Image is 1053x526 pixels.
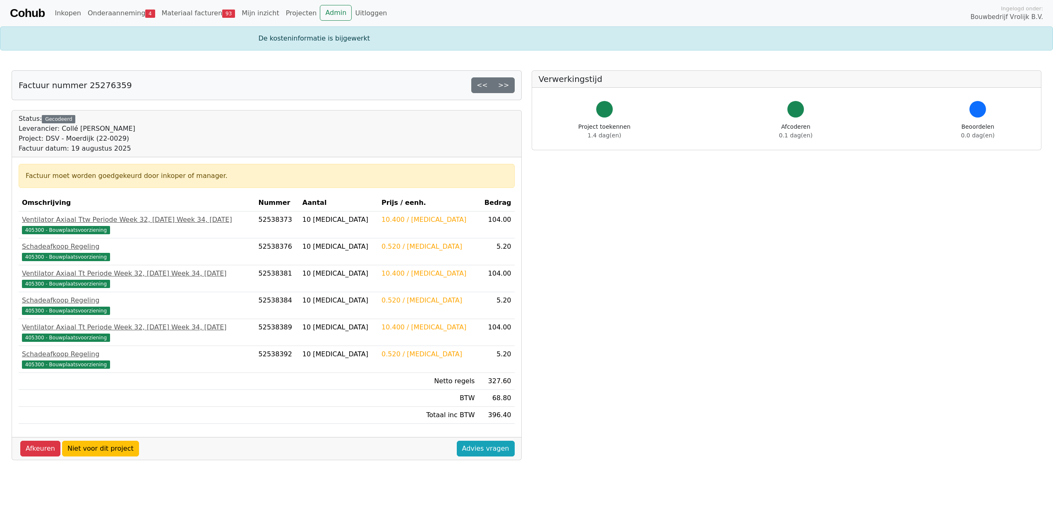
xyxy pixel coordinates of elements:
a: Ventilator Axiaal Tt Periode Week 32, [DATE] Week 34, [DATE]405300 - Bouwplaatsvoorziening [22,322,252,342]
th: Omschrijving [19,195,255,211]
a: Advies vragen [457,441,515,456]
div: 10 [MEDICAL_DATA] [302,269,375,279]
a: Inkopen [51,5,84,22]
td: 52538384 [255,292,299,319]
div: 10 [MEDICAL_DATA] [302,349,375,359]
div: Factuur moet worden goedgekeurd door inkoper of manager. [26,171,508,181]
a: Materiaal facturen93 [158,5,239,22]
td: 5.20 [478,292,514,319]
div: Ventilator Axiaal Tt Periode Week 32, [DATE] Week 34, [DATE] [22,269,252,279]
div: 10.400 / [MEDICAL_DATA] [381,322,475,332]
span: 405300 - Bouwplaatsvoorziening [22,226,110,234]
td: 52538373 [255,211,299,238]
span: Bouwbedrijf Vrolijk B.V. [970,12,1043,22]
td: 52538376 [255,238,299,265]
a: Schadeafkoop Regeling405300 - Bouwplaatsvoorziening [22,242,252,262]
div: Status: [19,114,135,154]
h5: Factuur nummer 25276359 [19,80,132,90]
td: 68.80 [478,390,514,407]
td: 104.00 [478,319,514,346]
a: Admin [320,5,352,21]
a: Afkeuren [20,441,60,456]
div: De kosteninformatie is bijgewerkt [254,34,800,43]
div: 10 [MEDICAL_DATA] [302,242,375,252]
a: Uitloggen [352,5,390,22]
div: 10 [MEDICAL_DATA] [302,215,375,225]
td: 52538389 [255,319,299,346]
a: >> [493,77,515,93]
div: Project: DSV - Moerdijk (22-0029) [19,134,135,144]
a: Cohub [10,3,45,23]
a: Ventilator Axiaal Tt Periode Week 32, [DATE] Week 34, [DATE]405300 - Bouwplaatsvoorziening [22,269,252,288]
th: Nummer [255,195,299,211]
div: 10 [MEDICAL_DATA] [302,295,375,305]
td: 104.00 [478,211,514,238]
span: 0.1 dag(en) [779,132,813,139]
div: Schadeafkoop Regeling [22,349,252,359]
td: Totaal inc BTW [378,407,478,424]
div: 0.520 / [MEDICAL_DATA] [381,242,475,252]
div: 10.400 / [MEDICAL_DATA] [381,269,475,279]
div: Afcoderen [779,122,813,140]
div: Schadeafkoop Regeling [22,295,252,305]
span: 405300 - Bouwplaatsvoorziening [22,334,110,342]
span: 0.0 dag(en) [961,132,995,139]
td: 327.60 [478,373,514,390]
div: Factuur datum: 19 augustus 2025 [19,144,135,154]
a: Mijn inzicht [238,5,283,22]
div: Gecodeerd [42,115,75,123]
span: 405300 - Bouwplaatsvoorziening [22,307,110,315]
td: BTW [378,390,478,407]
div: Ventilator Axiaal Ttw Periode Week 32, [DATE] Week 34, [DATE] [22,215,252,225]
td: 104.00 [478,265,514,292]
th: Bedrag [478,195,514,211]
div: Beoordelen [961,122,995,140]
td: 52538381 [255,265,299,292]
a: Ventilator Axiaal Ttw Periode Week 32, [DATE] Week 34, [DATE]405300 - Bouwplaatsvoorziening [22,215,252,235]
a: Onderaanneming4 [84,5,158,22]
div: 10.400 / [MEDICAL_DATA] [381,215,475,225]
a: Schadeafkoop Regeling405300 - Bouwplaatsvoorziening [22,349,252,369]
span: 405300 - Bouwplaatsvoorziening [22,280,110,288]
h5: Verwerkingstijd [539,74,1035,84]
div: Leverancier: Collé [PERSON_NAME] [19,124,135,134]
a: << [471,77,493,93]
span: Ingelogd onder: [1001,5,1043,12]
a: Schadeafkoop Regeling405300 - Bouwplaatsvoorziening [22,295,252,315]
div: 0.520 / [MEDICAL_DATA] [381,349,475,359]
th: Aantal [299,195,378,211]
a: Projecten [283,5,320,22]
td: 52538392 [255,346,299,373]
th: Prijs / eenh. [378,195,478,211]
span: 405300 - Bouwplaatsvoorziening [22,253,110,261]
a: Niet voor dit project [62,441,139,456]
td: 5.20 [478,346,514,373]
div: Project toekennen [578,122,631,140]
span: 4 [145,10,155,18]
td: 5.20 [478,238,514,265]
span: 93 [222,10,235,18]
td: 396.40 [478,407,514,424]
div: 10 [MEDICAL_DATA] [302,322,375,332]
div: Ventilator Axiaal Tt Periode Week 32, [DATE] Week 34, [DATE] [22,322,252,332]
span: 405300 - Bouwplaatsvoorziening [22,360,110,369]
div: 0.520 / [MEDICAL_DATA] [381,295,475,305]
td: Netto regels [378,373,478,390]
span: 1.4 dag(en) [588,132,621,139]
div: Schadeafkoop Regeling [22,242,252,252]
